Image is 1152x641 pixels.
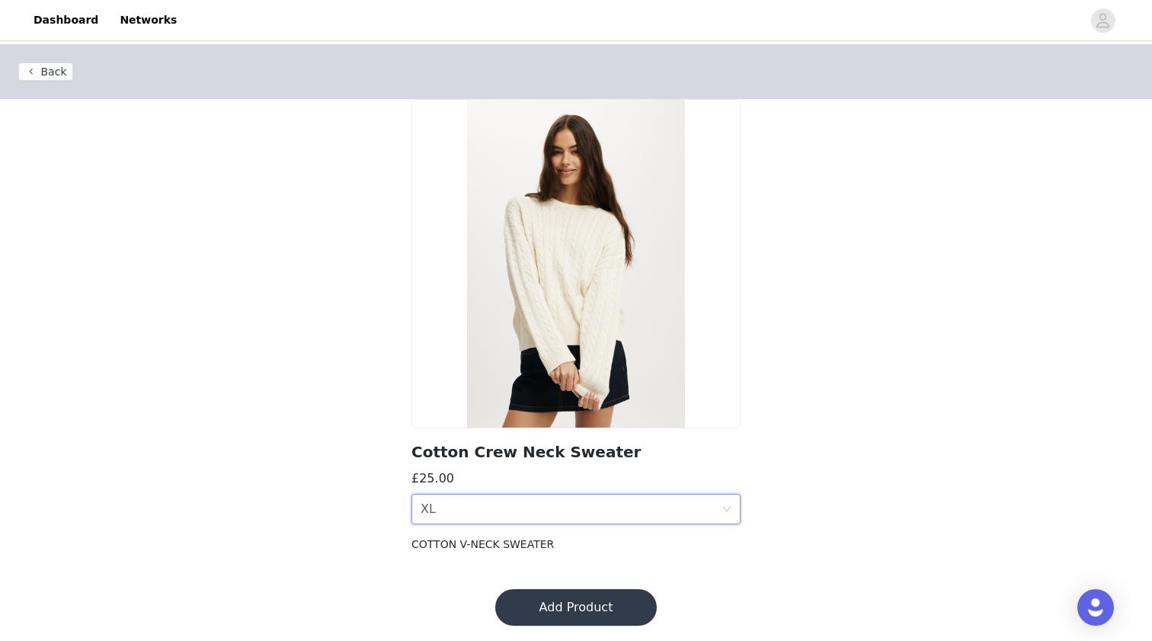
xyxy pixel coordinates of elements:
h2: Cotton Crew Neck Sweater [411,441,741,463]
h4: COTTON V-NECK SWEATER [411,537,741,553]
h3: £25.00 [411,470,741,488]
a: Dashboard [24,3,107,37]
img: product variant image [467,100,686,428]
div: XL [421,495,436,524]
div: Open Intercom Messenger [1077,589,1114,626]
a: Networks [110,3,186,37]
i: icon: down [722,505,731,515]
button: Add Product [495,589,657,626]
button: Back [18,62,73,81]
div: avatar [1096,8,1110,33]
